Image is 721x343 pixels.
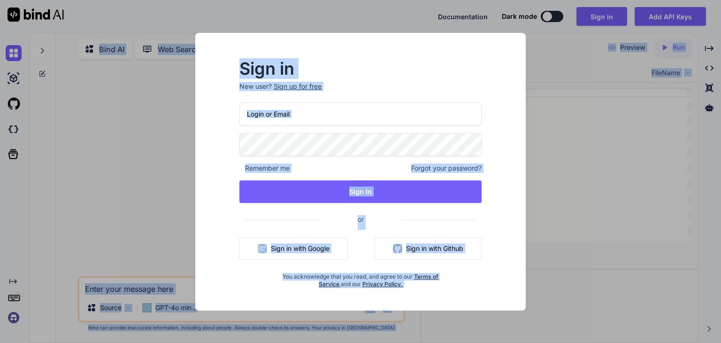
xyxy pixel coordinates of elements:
[239,164,290,173] span: Remember me
[411,164,482,173] span: Forgot your password?
[320,208,401,231] span: or
[239,237,348,260] button: Sign in with Google
[362,281,403,288] a: Privacy Policy.
[239,61,482,76] h2: Sign in
[239,82,482,102] p: New user?
[239,102,482,125] input: Login or Email
[319,273,439,288] a: Terms of Service
[280,267,441,288] div: You acknowledge that you read, and agree to our and our
[258,244,267,253] img: google
[393,244,402,253] img: github
[375,237,482,260] button: Sign in with Github
[239,180,482,203] button: Sign In
[274,82,322,91] div: Sign up for free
